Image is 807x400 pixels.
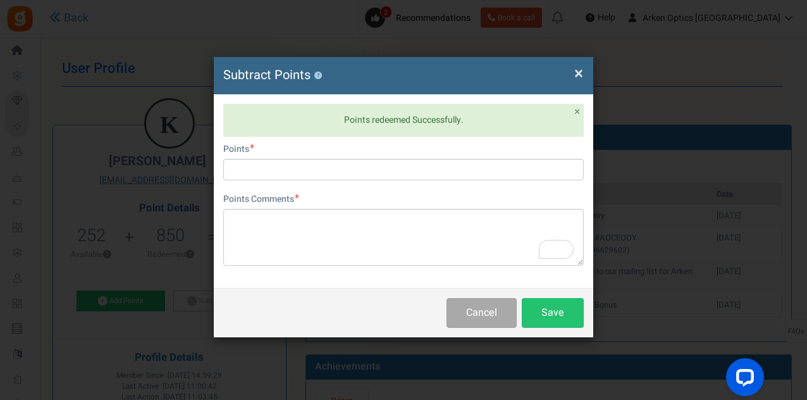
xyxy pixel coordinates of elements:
[574,104,580,120] span: ×
[223,143,254,156] label: Points
[574,61,583,85] span: ×
[223,193,299,206] label: Points Comments
[522,298,584,328] button: Save
[223,104,584,137] div: Points redeemed Successfully.
[223,209,584,266] textarea: To enrich screen reader interactions, please activate Accessibility in Grammarly extension settings
[314,72,322,80] button: ?
[447,298,517,328] button: Cancel
[223,66,584,85] h4: Subtract Points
